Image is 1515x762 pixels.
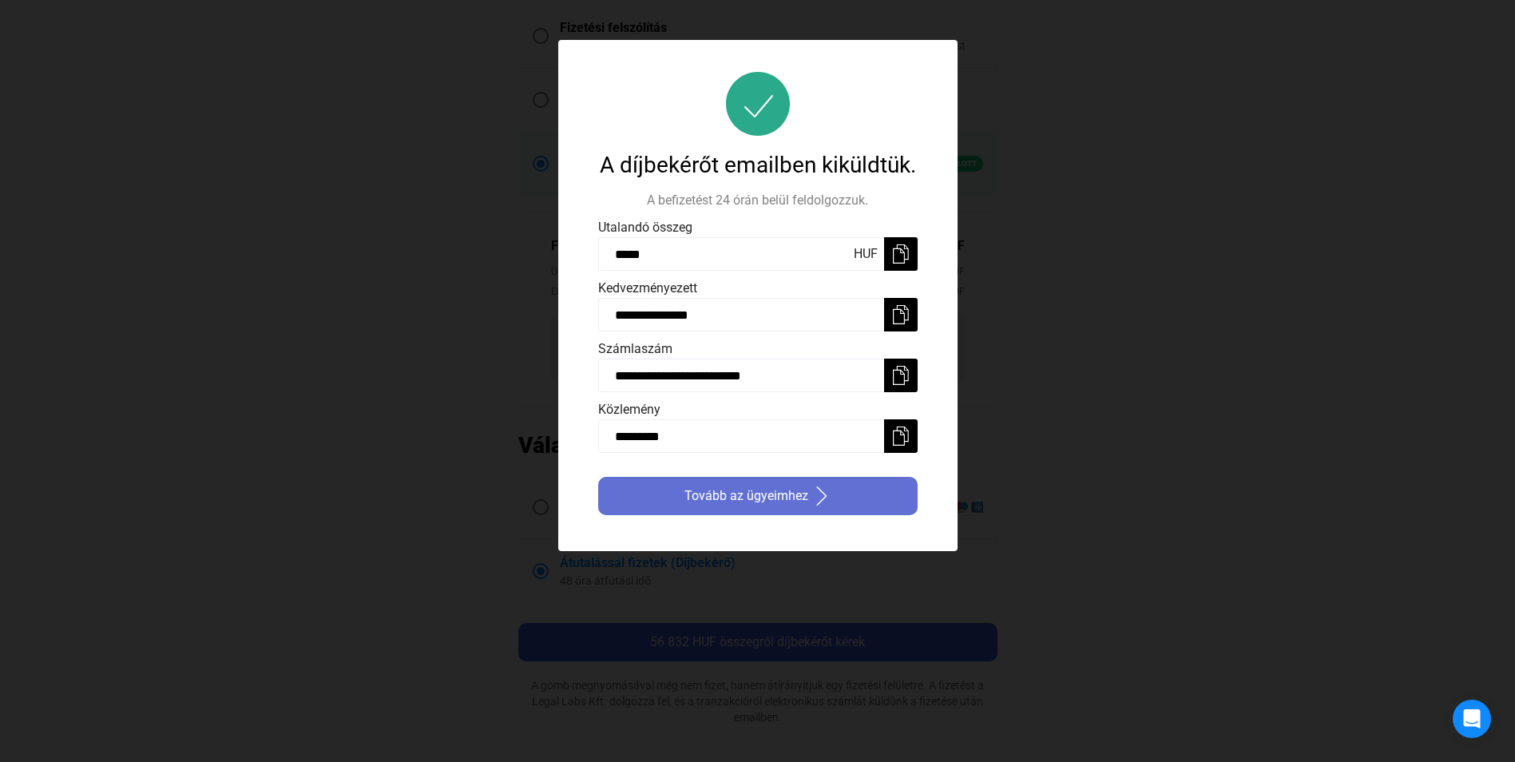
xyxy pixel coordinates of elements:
img: copy-white.svg [891,427,910,446]
img: copy-white.svg [891,366,910,385]
div: Open Intercom Messenger [1453,700,1491,738]
img: arrow-right-white [812,486,831,506]
span: Kedvezményezett [598,280,697,296]
div: A díjbekérőt emailben kiküldtük. [598,152,918,179]
span: Közlemény [598,402,660,417]
div: A befizetést 24 órán belül feldolgozzuk. [598,191,918,210]
span: Számlaszám [598,341,672,356]
button: Tovább az ügyeimhezarrow-right-white [598,477,918,515]
span: Tovább az ügyeimhez [684,486,808,506]
span: Utalandó összeg [598,220,692,235]
img: success-icon [726,72,790,136]
img: copy-white.svg [891,244,910,264]
img: copy-white.svg [891,305,910,324]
